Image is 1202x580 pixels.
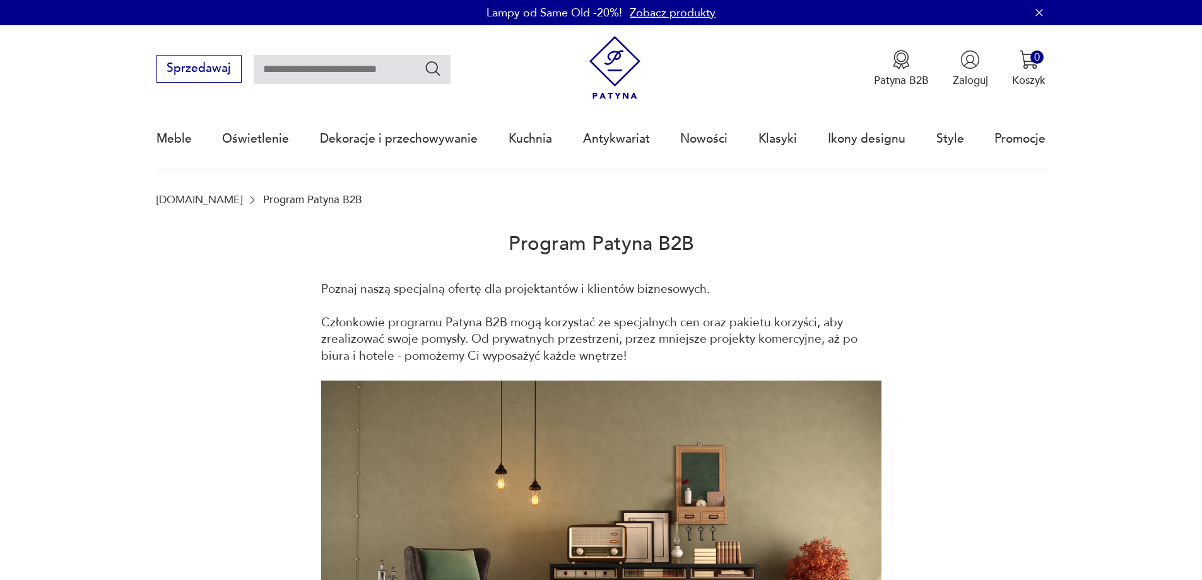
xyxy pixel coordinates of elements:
a: Antykwariat [583,110,650,168]
p: Zaloguj [953,73,988,88]
a: Ikona medaluPatyna B2B [874,50,929,88]
a: Sprzedawaj [156,64,242,74]
button: 0Koszyk [1012,50,1046,88]
a: Zobacz produkty [630,5,716,21]
a: Kuchnia [509,110,552,168]
button: Szukaj [424,59,442,78]
p: Lampy od Same Old -20%! [486,5,622,21]
a: Promocje [994,110,1046,168]
img: Ikona medalu [892,50,911,69]
p: Patyna B2B [874,73,929,88]
a: Nowości [680,110,728,168]
button: Patyna B2B [874,50,929,88]
div: 0 [1030,50,1044,64]
img: Ikonka użytkownika [960,50,980,69]
a: Meble [156,110,192,168]
button: Sprzedawaj [156,55,242,83]
a: Ikony designu [828,110,905,168]
a: [DOMAIN_NAME] [156,194,242,206]
a: Klasyki [758,110,797,168]
img: Patyna - sklep z meblami i dekoracjami vintage [583,36,647,100]
h2: Program Patyna B2B [156,206,1046,281]
button: Zaloguj [953,50,988,88]
p: Koszyk [1012,73,1046,88]
img: Ikona koszyka [1019,50,1039,69]
a: Oświetlenie [222,110,289,168]
a: Style [936,110,964,168]
p: Poznaj naszą specjalną ofertę dla projektantów i klientów biznesowych. [321,281,881,297]
p: Członkowie programu Patyna B2B mogą korzystać ze specjalnych cen oraz pakietu korzyści, aby zreal... [321,314,881,364]
a: Dekoracje i przechowywanie [320,110,478,168]
p: Program Patyna B2B [263,194,362,206]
